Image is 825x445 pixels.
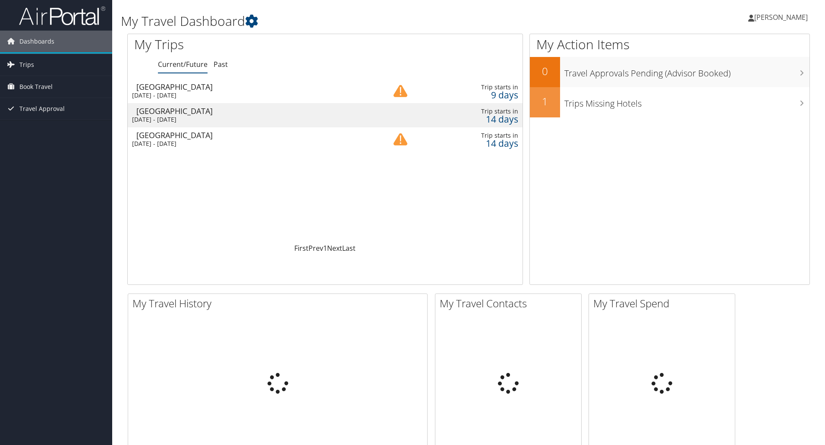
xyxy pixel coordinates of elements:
div: Trip starts in [433,132,518,139]
h2: My Travel Spend [593,296,735,311]
span: Dashboards [19,31,54,52]
img: alert-flat-solid-caution.png [394,133,407,146]
span: Book Travel [19,76,53,98]
h3: Trips Missing Hotels [564,93,809,110]
img: airportal-logo.png [19,6,105,26]
span: Trips [19,54,34,76]
h2: 0 [530,64,560,79]
h1: My Trips [134,35,352,54]
div: [GEOGRAPHIC_DATA] [136,83,368,91]
a: Next [327,243,342,253]
div: [DATE] - [DATE] [132,116,363,123]
div: [GEOGRAPHIC_DATA] [136,107,368,115]
h1: My Travel Dashboard [121,12,585,30]
a: 1 [323,243,327,253]
a: Current/Future [158,60,208,69]
h3: Travel Approvals Pending (Advisor Booked) [564,63,809,79]
div: Trip starts in [433,107,518,115]
div: [DATE] - [DATE] [132,92,363,99]
img: alert-flat-solid-caution.png [394,84,407,98]
span: Travel Approval [19,98,65,120]
div: [DATE] - [DATE] [132,140,363,148]
h2: My Travel Contacts [440,296,581,311]
div: Trip starts in [433,83,518,91]
div: 14 days [433,139,518,147]
a: Past [214,60,228,69]
a: 1Trips Missing Hotels [530,87,809,117]
a: First [294,243,309,253]
a: 0Travel Approvals Pending (Advisor Booked) [530,57,809,87]
div: 9 days [433,91,518,99]
a: [PERSON_NAME] [748,4,816,30]
span: [PERSON_NAME] [754,13,808,22]
h1: My Action Items [530,35,809,54]
div: [GEOGRAPHIC_DATA] [136,131,368,139]
a: Last [342,243,356,253]
a: Prev [309,243,323,253]
h2: My Travel History [132,296,427,311]
h2: 1 [530,94,560,109]
div: 14 days [433,115,518,123]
